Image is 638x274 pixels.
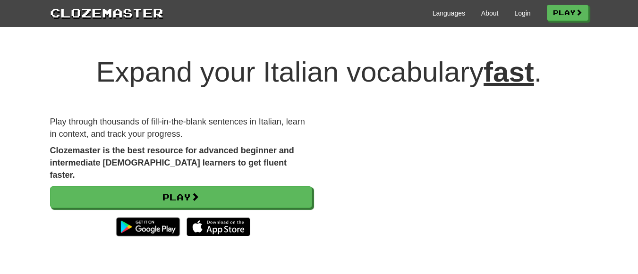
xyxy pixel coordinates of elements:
a: Login [514,8,530,18]
a: Languages [433,8,465,18]
p: Play through thousands of fill-in-the-blank sentences in Italian, learn in context, and track you... [50,116,312,140]
strong: Clozemaster is the best resource for advanced beginner and intermediate [DEMOGRAPHIC_DATA] learne... [50,146,294,179]
h1: Expand your Italian vocabulary . [50,57,588,88]
a: Play [50,186,312,208]
img: Download_on_the_App_Store_Badge_US-UK_135x40-25178aeef6eb6b83b96f5f2d004eda3bffbb37122de64afbaef7... [187,217,250,236]
a: About [481,8,499,18]
a: Play [547,5,588,21]
img: Get it on Google Play [111,213,185,241]
u: fast [484,56,534,88]
a: Clozemaster [50,4,163,21]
